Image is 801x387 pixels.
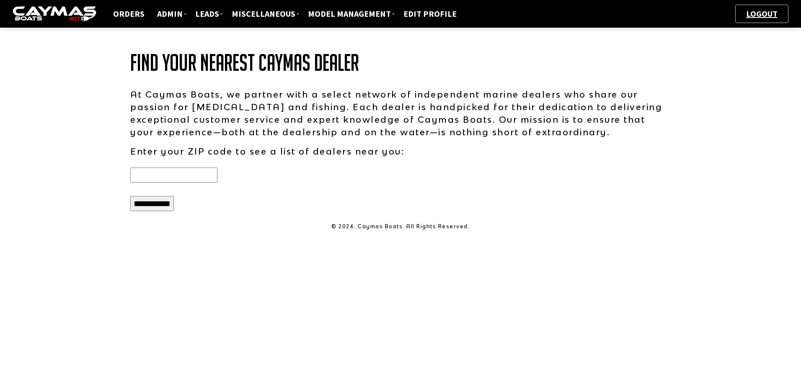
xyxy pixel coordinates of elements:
[130,88,671,138] p: At Caymas Boats, we partner with a select network of independent marine dealers who share our pas...
[130,145,671,157] p: Enter your ZIP code to see a list of dealers near you:
[742,8,782,19] a: Logout
[227,8,300,19] a: Miscellaneous
[130,223,671,230] p: © 2024. Caymas Boats. All Rights Reserved.
[191,8,223,19] a: Leads
[13,6,96,22] img: caymas-dealer-connect-2ed40d3bc7270c1d8d7ffb4b79bf05adc795679939227970def78ec6f6c03838.gif
[399,8,461,19] a: Edit Profile
[109,8,149,19] a: Orders
[130,50,671,75] h1: Find Your Nearest Caymas Dealer
[153,8,187,19] a: ADMIN
[304,8,395,19] a: Model Management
